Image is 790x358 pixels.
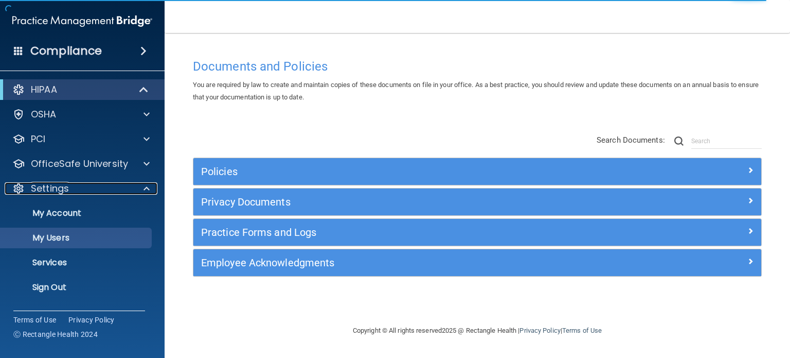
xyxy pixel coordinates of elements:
img: PMB logo [12,11,152,31]
h5: Practice Forms and Logs [201,227,612,238]
p: OSHA [31,108,57,121]
p: Sign Out [7,282,147,293]
p: HIPAA [31,83,57,96]
span: Search Documents: [597,135,665,145]
h5: Privacy Documents [201,196,612,208]
a: Employee Acknowledgments [201,254,753,271]
p: My Users [7,233,147,243]
input: Search [691,133,762,149]
a: Privacy Policy [68,315,115,325]
a: PCI [12,133,150,145]
a: HIPAA [12,83,149,96]
a: Terms of Use [562,327,602,334]
span: Ⓒ Rectangle Health 2024 [13,329,98,339]
p: PCI [31,133,45,145]
h5: Employee Acknowledgments [201,257,612,268]
p: Services [7,258,147,268]
a: Policies [201,163,753,180]
img: ic-search.3b580494.png [674,137,684,146]
a: Settings [12,182,150,195]
a: OSHA [12,108,150,121]
h5: Policies [201,166,612,177]
h4: Compliance [30,44,102,58]
a: Privacy Policy [519,327,560,334]
a: OfficeSafe University [12,158,150,170]
div: Copyright © All rights reserved 2025 @ Rectangle Health | | [290,314,665,347]
a: Practice Forms and Logs [201,224,753,241]
span: You are required by law to create and maintain copies of these documents on file in your office. ... [193,81,759,101]
p: Settings [31,182,69,195]
a: Terms of Use [13,315,56,325]
a: Privacy Documents [201,194,753,210]
p: OfficeSafe University [31,158,128,170]
h4: Documents and Policies [193,60,762,73]
p: My Account [7,208,147,218]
